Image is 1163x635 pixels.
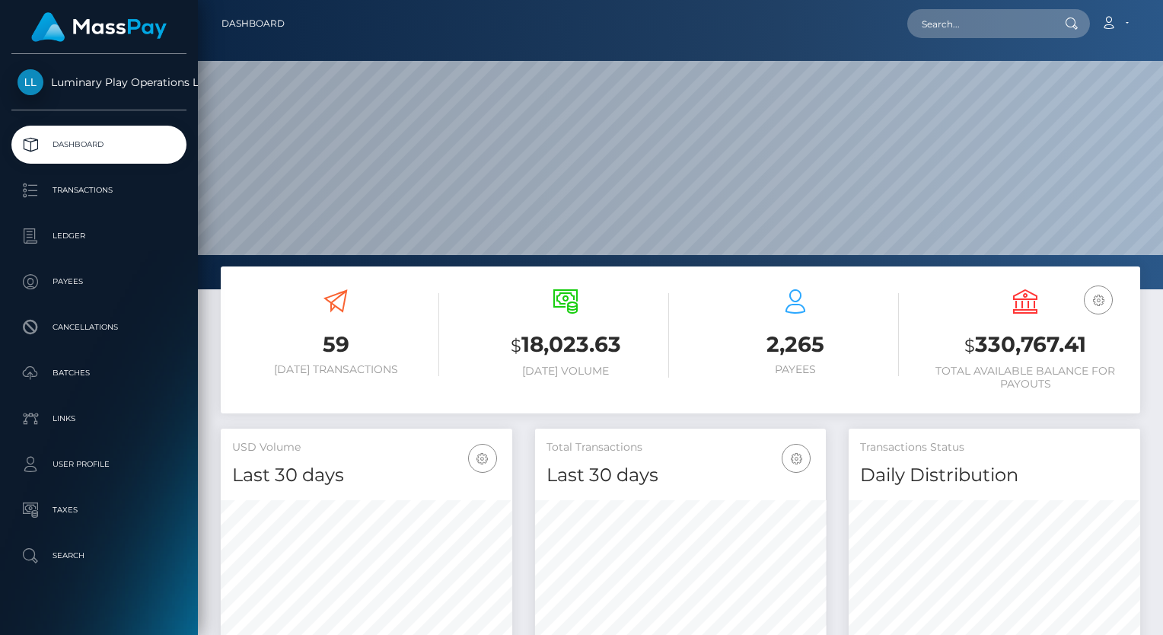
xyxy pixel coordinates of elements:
[18,362,180,385] p: Batches
[860,462,1129,489] h4: Daily Distribution
[546,462,815,489] h4: Last 30 days
[232,363,439,376] h6: [DATE] Transactions
[18,499,180,522] p: Taxes
[18,270,180,293] p: Payees
[11,354,186,392] a: Batches
[18,544,180,567] p: Search
[11,75,186,89] span: Luminary Play Operations Limited
[922,365,1129,391] h6: Total Available Balance for Payouts
[907,9,1050,38] input: Search...
[11,537,186,575] a: Search
[18,69,43,95] img: Luminary Play Operations Limited
[232,440,501,455] h5: USD Volume
[232,330,439,359] h3: 59
[18,225,180,247] p: Ledger
[11,217,186,255] a: Ledger
[18,316,180,339] p: Cancellations
[692,330,899,359] h3: 2,265
[18,453,180,476] p: User Profile
[11,445,186,483] a: User Profile
[922,330,1129,361] h3: 330,767.41
[462,365,669,378] h6: [DATE] Volume
[546,440,815,455] h5: Total Transactions
[11,400,186,438] a: Links
[692,363,899,376] h6: Payees
[511,335,521,356] small: $
[860,440,1129,455] h5: Transactions Status
[11,126,186,164] a: Dashboard
[462,330,669,361] h3: 18,023.63
[964,335,975,356] small: $
[232,462,501,489] h4: Last 30 days
[18,133,180,156] p: Dashboard
[18,407,180,430] p: Links
[11,308,186,346] a: Cancellations
[11,263,186,301] a: Payees
[11,171,186,209] a: Transactions
[31,12,167,42] img: MassPay Logo
[221,8,285,40] a: Dashboard
[18,179,180,202] p: Transactions
[11,491,186,529] a: Taxes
